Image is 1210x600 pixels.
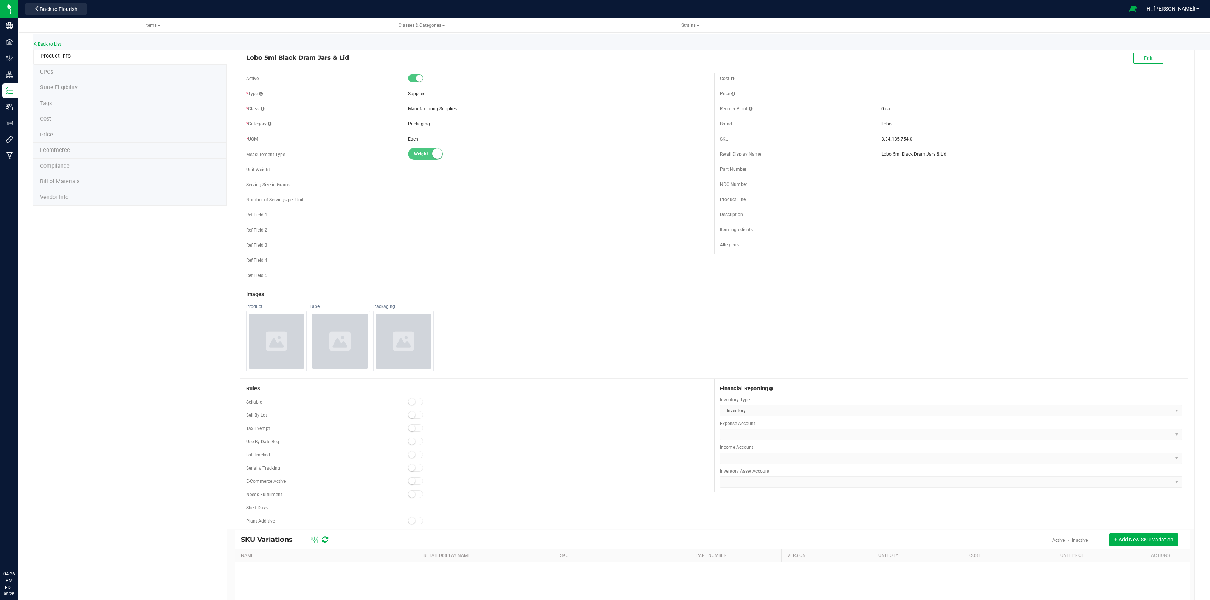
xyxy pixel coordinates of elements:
[40,84,78,91] span: Tag
[720,167,746,172] span: Part Number
[720,76,734,81] span: Cost
[246,273,267,278] span: Ref Field 5
[1146,6,1196,12] span: Hi, [PERSON_NAME]!
[423,553,470,558] a: Retail Display Name
[246,479,286,484] span: E-Commerce Active
[6,71,13,78] inline-svg: Distribution
[408,121,430,127] span: Packaging
[681,23,700,28] span: Strains
[6,87,13,94] inline-svg: Inventory
[720,444,1182,451] span: Income Account
[40,178,79,185] span: Bill of Materials
[881,121,1182,127] span: Lobo
[246,243,267,248] span: Ref Field 3
[246,258,267,263] span: Ref Field 4
[246,106,264,111] span: Class
[1151,553,1180,558] div: Actions
[881,136,1182,142] span: 3.34.135.754.0
[373,303,434,309] div: Packaging
[246,53,709,62] span: Lobo 5ml Black Dram Jars & Lid
[246,136,258,142] span: UOM
[246,426,270,431] span: Tax Exempt
[40,147,70,153] span: Ecommerce
[1114,537,1173,543] span: + Add New SKU Variation
[3,571,15,591] p: 04:26 PM EDT
[145,23,160,28] span: Items
[40,163,70,169] span: Compliance
[241,553,254,558] a: Name
[560,553,569,558] a: SKU
[246,518,275,524] span: Plant Additive
[246,167,270,172] span: Unit Weight
[25,3,87,15] button: Back to Flourish
[414,148,448,159] span: Weight
[969,553,980,558] a: Cost
[720,468,1182,475] span: Inventory Asset Account
[408,106,457,111] span: Manufacturing Supplies
[246,91,263,96] span: Type
[696,553,726,558] a: PART NUMBER
[720,152,761,157] span: Retail Display Name
[6,103,13,111] inline-svg: Users
[1109,533,1178,546] button: + Add New SKU Variation
[1144,55,1153,61] span: Edit
[720,396,1182,403] span: Inventory Type
[246,399,262,405] span: Sellable
[40,53,71,59] span: Product Info
[246,227,267,233] span: Ref Field 2
[40,69,53,75] span: Tag
[787,553,806,558] a: Version
[720,227,753,232] span: Item Ingredients
[720,106,752,111] span: Reorder Point
[1052,538,1065,543] a: Active
[399,23,445,28] span: Classes & Categories
[246,152,285,157] span: Measurement Type
[40,6,78,12] span: Back to Flourish
[246,505,268,510] span: Shelf Days
[408,136,418,142] span: Each
[720,212,743,217] span: Description
[40,131,53,138] span: Price
[246,465,280,471] span: Serial # Tracking
[1072,538,1088,543] a: Inactive
[246,76,259,81] span: Active
[6,152,13,159] inline-svg: Manufacturing
[246,413,267,418] span: Sell By Lot
[720,182,747,187] span: NDC Number
[720,385,768,392] span: Financial Reporting
[6,54,13,62] inline-svg: Configuration
[246,303,307,309] div: Product
[241,535,300,544] span: SKU Variations
[720,420,1182,427] span: Expense Account
[720,91,735,96] span: Price
[881,106,890,111] span: 0 ea
[6,38,13,46] inline-svg: Facilities
[40,194,68,201] span: Vendor Info
[720,197,746,202] span: Product Line
[6,136,13,143] inline-svg: Integrations
[246,212,267,218] span: Ref Field 1
[33,42,61,47] a: Back to List
[246,452,270,458] span: Lot Tracked
[1060,553,1084,558] a: Unit Price
[246,197,304,203] span: Number of Servings per Unit
[769,386,773,391] span: Assign this inventory item to the correct financial accounts(s)
[246,492,282,497] span: Needs Fulfillment
[6,119,13,127] inline-svg: User Roles
[246,182,290,187] span: Serving Size in Grams
[6,22,13,29] inline-svg: Company
[310,303,370,309] div: Label
[720,121,732,127] span: Brand
[1125,2,1142,16] span: Open Ecommerce Menu
[246,121,271,127] span: Category
[246,292,1182,298] h3: Images
[878,553,898,558] a: Unit Qty
[1133,53,1163,64] button: Edit
[3,591,15,597] p: 08/25
[8,540,30,562] iframe: Resource center
[40,100,52,107] span: Tag
[408,91,425,96] span: Supplies
[881,151,1182,158] span: Lobo 5ml Black Dram Jars & Lid
[720,136,729,142] span: SKU
[40,116,51,122] span: Cost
